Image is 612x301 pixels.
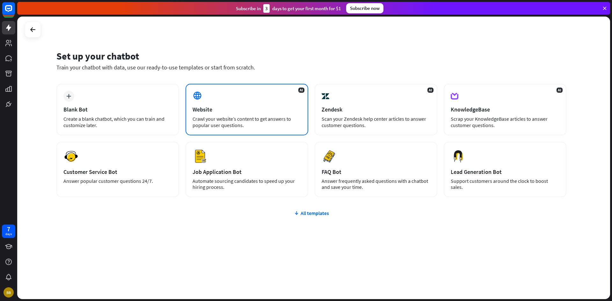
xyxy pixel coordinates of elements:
[322,178,430,190] div: Answer frequently asked questions with a chatbot and save your time.
[56,210,566,216] div: All templates
[63,106,172,113] div: Blank Bot
[557,88,563,93] span: AI
[451,106,559,113] div: KnowledgeBase
[427,88,433,93] span: AI
[298,88,304,93] span: AI
[7,226,10,232] div: 7
[2,225,15,238] a: 7 days
[56,50,566,62] div: Set up your chatbot
[63,168,172,176] div: Customer Service Bot
[236,4,341,13] div: Subscribe in days to get your first month for $1
[66,94,71,98] i: plus
[322,106,430,113] div: Zendesk
[193,116,301,128] div: Crawl your website’s content to get answers to popular user questions.
[5,3,24,22] button: Open LiveChat chat widget
[451,168,559,176] div: Lead Generation Bot
[5,232,12,236] div: days
[4,287,14,297] div: BB
[193,178,301,190] div: Automate sourcing candidates to speed up your hiring process.
[63,116,172,128] div: Create a blank chatbot, which you can train and customize later.
[63,178,172,184] div: Answer popular customer questions 24/7.
[56,64,566,71] div: Train your chatbot with data, use our ready-to-use templates or start from scratch.
[346,3,383,13] div: Subscribe now
[322,116,430,128] div: Scan your Zendesk help center articles to answer customer questions.
[451,116,559,128] div: Scrap your KnowledgeBase articles to answer customer questions.
[193,106,301,113] div: Website
[322,168,430,176] div: FAQ Bot
[263,4,270,13] div: 3
[451,178,559,190] div: Support customers around the clock to boost sales.
[193,168,301,176] div: Job Application Bot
